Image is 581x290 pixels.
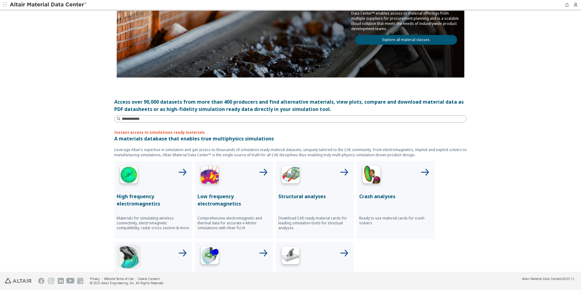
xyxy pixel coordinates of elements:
button: Crash Analyses IconCrash analysesReady to use material cards for crash solvers [357,161,435,239]
p: Instant access to simulations ready materials [114,130,467,135]
p: High frequency electromagnetics [117,193,190,207]
img: High Frequency Icon [117,164,141,188]
p: Crash analyses [359,193,432,200]
p: A materials database that enables true multiphysics simulations [114,135,467,142]
p: Leverage Altair’s expertise in simulation and get access to thousands of simulation ready materia... [114,147,467,157]
p: Structural analyses [278,193,351,200]
p: Comprehensive electromagnetic and thermal data for accurate e-Motor simulations with Altair FLUX [198,216,270,230]
div: © 2025 Altair Engineering, Inc. All Rights Reserved. [90,281,164,285]
a: Explore all material classes [355,35,457,45]
img: Crash Analyses Icon [359,164,383,188]
p: Download CAE ready material cards for leading simulation tools for structual analyses [278,216,351,230]
p: Low frequency electromagnetics [198,193,270,207]
img: Structural Analyses Icon [278,164,303,188]
a: Privacy [90,277,100,281]
img: 3D Printing Icon [278,244,303,269]
a: Cookie Consent [138,277,160,281]
p: Materials for simulating wireless connectivity, electromagnetic compatibility, radar cross sectio... [117,216,190,230]
img: Altair Engineering [5,278,32,284]
span: Altair Material Data Center [522,277,560,281]
div: (v2025.1) [522,277,574,281]
button: Structural Analyses IconStructural analysesDownload CAE ready material cards for leading simulati... [276,161,354,239]
a: Website Terms of Use [104,277,133,281]
button: High Frequency IconHigh frequency electromagneticsMaterials for simulating wireless connectivity,... [114,161,192,239]
p: Ready to use material cards for crash solvers [359,216,432,226]
img: Injection Molding Icon [117,244,141,269]
button: Low Frequency IconLow frequency electromagneticsComprehensive electromagnetic and thermal data fo... [195,161,273,239]
img: Low Frequency Icon [198,164,222,188]
img: Polymer Extrusion Icon [198,244,222,269]
img: Altair Material Data Center [10,2,87,8]
div: Access over 90,000 datasets from more than 400 producers and find alternative materials, view plo... [114,98,467,113]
